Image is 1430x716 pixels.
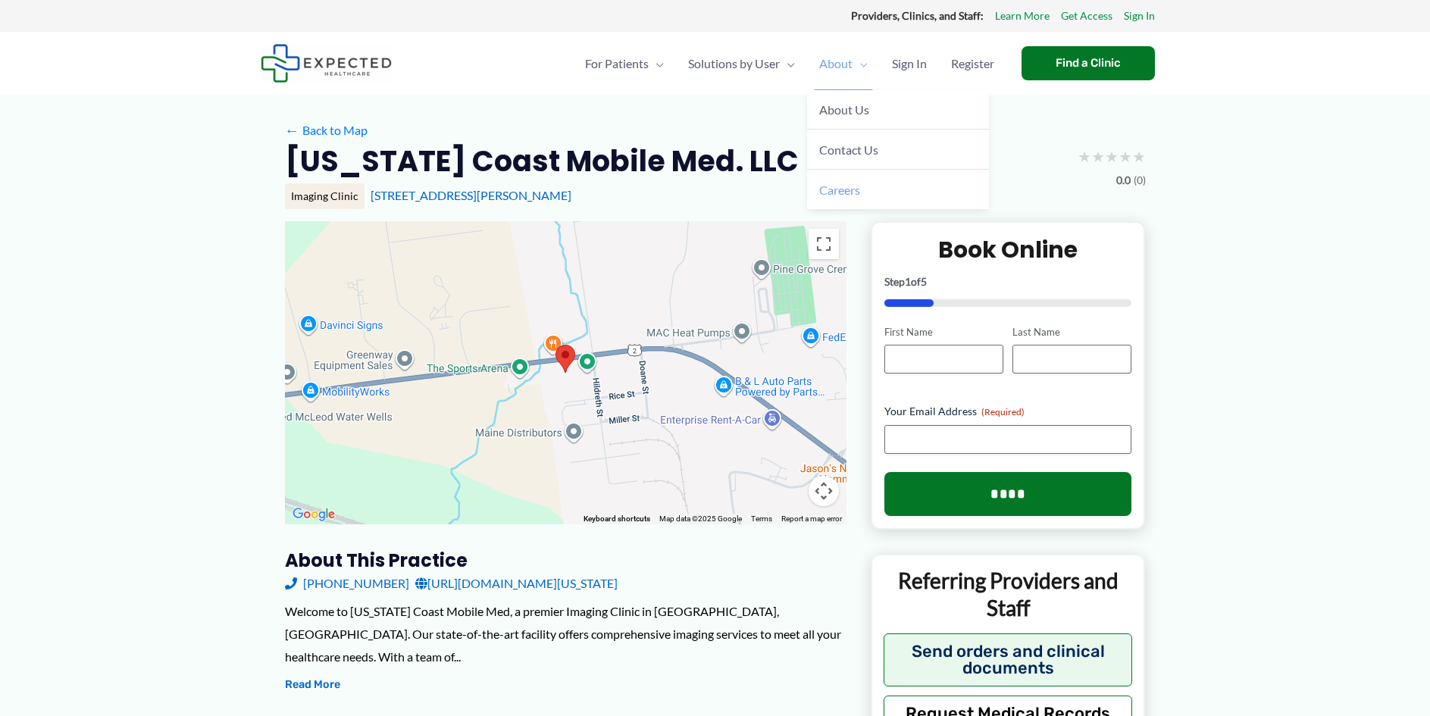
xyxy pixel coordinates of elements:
[819,183,860,197] span: Careers
[819,37,853,90] span: About
[1022,46,1155,80] a: Find a Clinic
[807,170,989,209] a: Careers
[921,275,927,288] span: 5
[659,514,742,523] span: Map data ©2025 Google
[676,37,807,90] a: Solutions by UserMenu Toggle
[285,572,409,595] a: [PHONE_NUMBER]
[751,514,772,523] a: Terms (opens in new tab)
[285,119,368,142] a: ←Back to Map
[289,505,339,524] a: Open this area in Google Maps (opens a new window)
[371,188,571,202] a: [STREET_ADDRESS][PERSON_NAME]
[995,6,1050,26] a: Learn More
[285,676,340,694] button: Read More
[573,37,676,90] a: For PatientsMenu Toggle
[285,123,299,137] span: ←
[884,633,1133,686] button: Send orders and clinical documents
[809,476,839,506] button: Map camera controls
[951,37,994,90] span: Register
[884,404,1132,419] label: Your Email Address
[807,37,880,90] a: AboutMenu Toggle
[415,572,618,595] a: [URL][DOMAIN_NAME][US_STATE]
[819,102,869,117] span: About Us
[1116,170,1131,190] span: 0.0
[285,549,846,572] h3: About this practice
[1091,142,1105,170] span: ★
[819,142,878,157] span: Contact Us
[807,130,989,170] a: Contact Us
[1078,142,1091,170] span: ★
[584,514,650,524] button: Keyboard shortcuts
[1012,325,1131,339] label: Last Name
[981,406,1025,417] span: (Required)
[1119,142,1132,170] span: ★
[1105,142,1119,170] span: ★
[585,37,649,90] span: For Patients
[884,235,1132,264] h2: Book Online
[285,183,365,209] div: Imaging Clinic
[573,37,1006,90] nav: Primary Site Navigation
[807,90,989,130] a: About Us
[1124,6,1155,26] a: Sign In
[1132,142,1146,170] span: ★
[285,600,846,668] div: Welcome to [US_STATE] Coast Mobile Med, a premier Imaging Clinic in [GEOGRAPHIC_DATA], [GEOGRAPHI...
[688,37,780,90] span: Solutions by User
[892,37,927,90] span: Sign In
[884,567,1133,622] p: Referring Providers and Staff
[780,37,795,90] span: Menu Toggle
[1134,170,1146,190] span: (0)
[809,229,839,259] button: Toggle fullscreen view
[884,325,1003,339] label: First Name
[851,9,984,22] strong: Providers, Clinics, and Staff:
[285,142,799,180] h2: [US_STATE] Coast Mobile Med. LLC
[1061,6,1112,26] a: Get Access
[853,37,868,90] span: Menu Toggle
[649,37,664,90] span: Menu Toggle
[880,37,939,90] a: Sign In
[905,275,911,288] span: 1
[289,505,339,524] img: Google
[781,514,842,523] a: Report a map error
[261,44,392,83] img: Expected Healthcare Logo - side, dark font, small
[939,37,1006,90] a: Register
[884,277,1132,287] p: Step of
